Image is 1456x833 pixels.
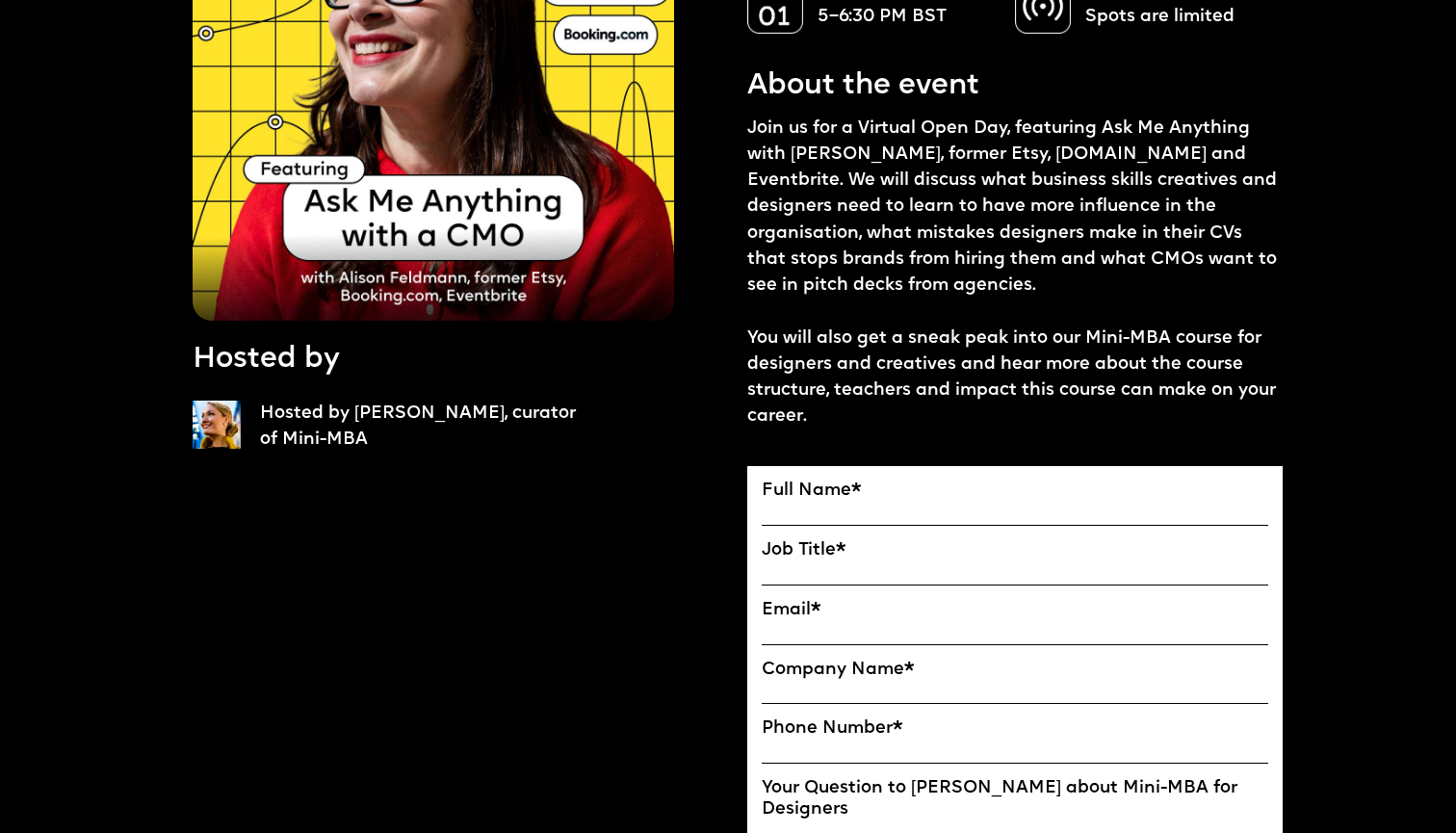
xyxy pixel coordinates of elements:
[747,116,1283,430] p: Join us for a Virtual Open Day, featuring Ask Me Anything with [PERSON_NAME], former Etsy, [DOMAI...
[762,778,1268,820] label: Your Question to [PERSON_NAME] about Mini-MBA for Designers
[747,66,979,107] p: About the event
[762,481,1268,502] label: Full Name
[193,340,340,380] p: Hosted by
[762,718,1268,740] label: Phone Number
[260,401,587,453] p: Hosted by [PERSON_NAME], curator of Mini-MBA
[762,600,1268,621] label: Email
[762,660,1268,681] label: Company Name
[762,540,1268,561] label: Job Title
